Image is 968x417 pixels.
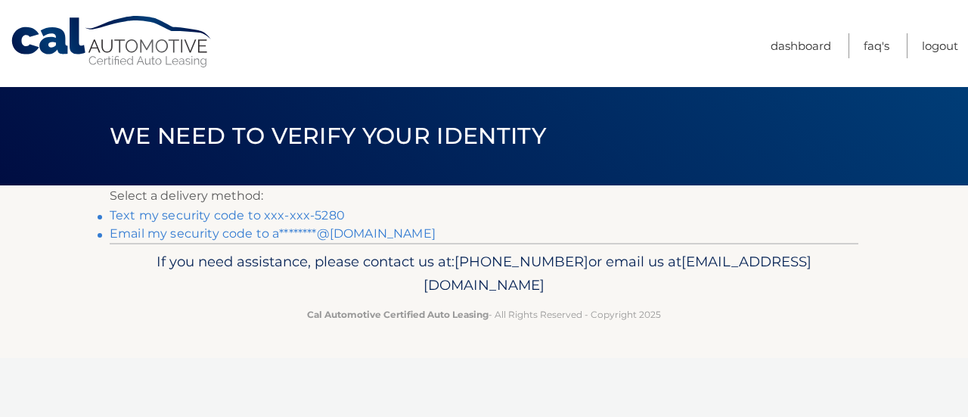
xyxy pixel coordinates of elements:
[307,309,489,320] strong: Cal Automotive Certified Auto Leasing
[119,307,849,322] p: - All Rights Reserved - Copyright 2025
[455,253,588,270] span: [PHONE_NUMBER]
[10,15,214,69] a: Cal Automotive
[771,33,831,58] a: Dashboard
[864,33,889,58] a: FAQ's
[110,226,436,241] a: Email my security code to a********@[DOMAIN_NAME]
[119,250,849,298] p: If you need assistance, please contact us at: or email us at
[110,208,345,223] a: Text my security code to xxx-xxx-5280
[110,185,858,207] p: Select a delivery method:
[110,122,546,150] span: We need to verify your identity
[922,33,958,58] a: Logout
